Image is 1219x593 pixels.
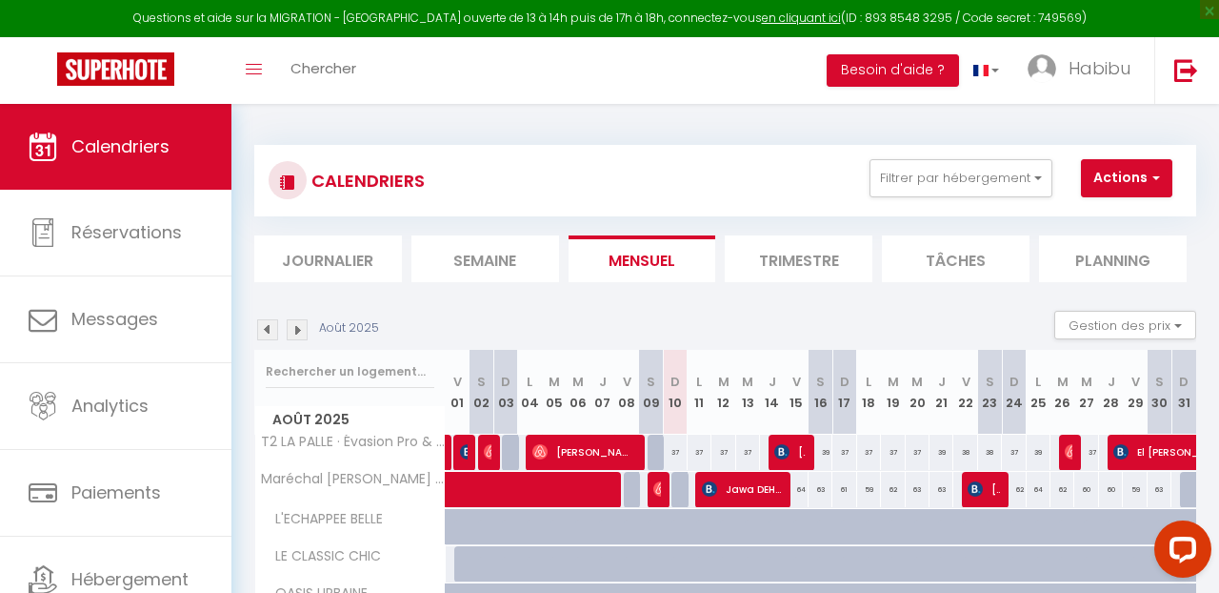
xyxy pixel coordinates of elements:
div: 39 [929,435,953,470]
div: 60 [1099,472,1123,507]
div: 62 [1050,472,1074,507]
div: 37 [663,435,687,470]
abbr: L [1035,373,1041,391]
li: Trimestre [725,235,872,282]
th: 23 [978,350,1002,435]
abbr: D [840,373,849,391]
div: 37 [906,435,929,470]
th: 07 [590,350,614,435]
li: Mensuel [569,235,716,282]
span: Hébergement [71,567,189,591]
a: ... Habibu [1013,37,1154,104]
th: 11 [688,350,711,435]
div: 62 [1002,472,1026,507]
div: 64 [1027,472,1050,507]
a: en cliquant ici [762,10,841,26]
th: 12 [711,350,735,435]
div: 61 [832,472,856,507]
div: 37 [881,435,905,470]
span: L'ECHAPPEE BELLE [258,509,388,530]
th: 26 [1050,350,1074,435]
abbr: M [718,373,729,391]
div: 38 [953,435,977,470]
abbr: V [623,373,631,391]
th: 13 [736,350,760,435]
div: 63 [906,472,929,507]
button: Gestion des prix [1054,311,1196,339]
div: 37 [736,435,760,470]
abbr: V [962,373,970,391]
iframe: LiveChat chat widget [1139,513,1219,593]
abbr: M [572,373,584,391]
abbr: S [477,373,486,391]
h3: CALENDRIERS [307,159,425,202]
span: Habibu [1069,56,1130,80]
img: ... [1028,54,1056,83]
abbr: M [888,373,899,391]
th: 22 [953,350,977,435]
abbr: S [647,373,655,391]
span: Messages [71,307,158,331]
div: 63 [1148,472,1171,507]
span: [PERSON_NAME] [460,434,468,470]
th: 09 [639,350,663,435]
th: 02 [470,350,493,435]
span: [PERSON_NAME] [968,471,999,507]
abbr: V [792,373,801,391]
span: Chercher [290,58,356,78]
th: 01 [446,350,470,435]
span: [PERSON_NAME] [532,434,635,470]
span: Calendriers [71,134,170,158]
div: 60 [1074,472,1098,507]
abbr: L [696,373,702,391]
img: Super Booking [57,52,174,86]
abbr: M [911,373,923,391]
abbr: S [1155,373,1164,391]
span: Analytics [71,394,149,418]
button: Besoin d'aide ? [827,54,959,87]
th: 17 [832,350,856,435]
th: 19 [881,350,905,435]
span: T2 LA PALLE · Évasion Pro & Fun à [GEOGRAPHIC_DATA] HPL [258,435,449,449]
li: Journalier [254,235,402,282]
th: 30 [1148,350,1171,435]
div: 37 [1074,435,1098,470]
abbr: J [938,373,946,391]
abbr: D [1009,373,1019,391]
th: 06 [567,350,590,435]
div: 59 [857,472,881,507]
span: [PERSON_NAME] [774,434,806,470]
abbr: M [1057,373,1069,391]
img: logout [1174,58,1198,82]
th: 21 [929,350,953,435]
span: LE CLASSIC CHIC [258,546,386,567]
span: Réservations [71,220,182,244]
th: 05 [542,350,566,435]
abbr: D [501,373,510,391]
th: 14 [760,350,784,435]
div: 62 [881,472,905,507]
a: Chercher [276,37,370,104]
li: Semaine [411,235,559,282]
span: Jawa DEHAIMINE [702,471,781,507]
li: Tâches [882,235,1029,282]
th: 28 [1099,350,1123,435]
th: 10 [663,350,687,435]
abbr: V [453,373,462,391]
div: 38 [978,435,1002,470]
div: 39 [1027,435,1050,470]
abbr: J [599,373,607,391]
th: 24 [1002,350,1026,435]
div: 37 [857,435,881,470]
abbr: M [742,373,753,391]
span: [PERSON_NAME] [653,471,661,507]
span: Maréchal [PERSON_NAME] & Espace: [GEOGRAPHIC_DATA] et [PERSON_NAME] à votre [PERSON_NAME] [258,472,449,486]
div: 63 [809,472,832,507]
button: Actions [1081,159,1172,197]
span: Août 2025 [255,406,445,434]
div: 37 [711,435,735,470]
abbr: J [769,373,776,391]
input: Rechercher un logement... [266,355,434,389]
li: Planning [1039,235,1187,282]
